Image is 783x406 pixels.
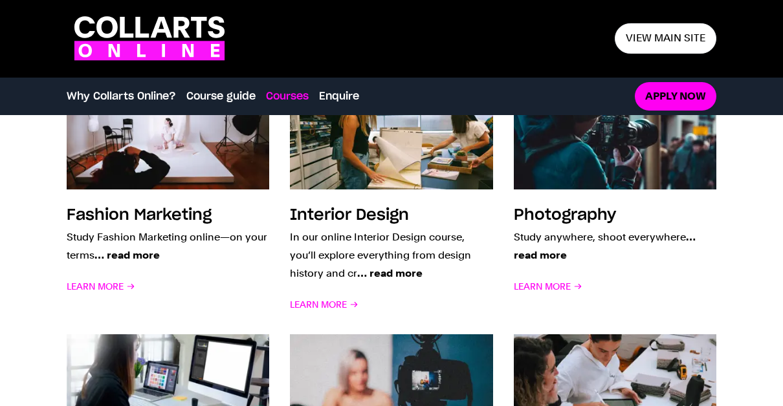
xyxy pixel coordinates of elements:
[357,267,423,279] span: … read more
[290,228,492,283] p: In our online Interior Design course, you’ll explore everything from design history and cr
[67,228,269,264] p: Study Fashion Marketing online—on your terms
[290,208,409,223] h3: Interior Design
[67,89,176,104] a: Why Collarts Online?
[615,23,716,54] a: View main site
[186,89,256,104] a: Course guide
[319,89,359,104] a: Enquire
[94,249,160,261] span: … read more
[635,82,716,111] a: Apply now
[514,228,716,264] p: Study anywhere, shoot everywhere
[67,277,135,295] span: Learn More
[67,84,269,314] a: Fashion Marketing Study Fashion Marketing online—on your terms… read more Learn More
[290,295,358,314] span: Learn More
[514,277,582,295] span: Learn More
[266,89,309,104] a: Courses
[514,208,616,223] h3: Photography
[290,84,492,314] a: Interior Design In our online Interior Design course, you’ll explore everything from design histo...
[514,84,716,314] a: Photography Study anywhere, shoot everywhere… read more Learn More
[67,208,212,223] h3: Fashion Marketing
